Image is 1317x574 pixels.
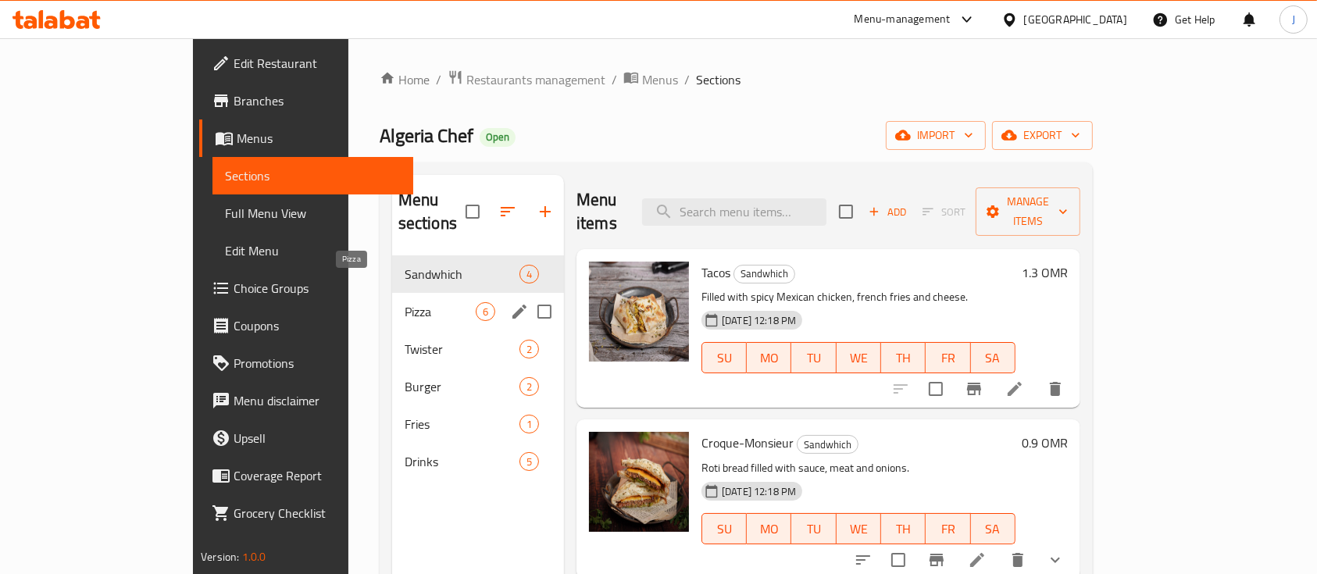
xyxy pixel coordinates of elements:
[234,429,401,447] span: Upsell
[992,121,1093,150] button: export
[576,188,623,235] h2: Menu items
[234,91,401,110] span: Branches
[753,347,785,369] span: MO
[199,344,413,382] a: Promotions
[199,419,413,457] a: Upsell
[225,241,401,260] span: Edit Menu
[701,513,747,544] button: SU
[701,287,1015,307] p: Filled with spicy Mexican chicken, french fries and cheese.
[466,70,605,89] span: Restaurants management
[642,70,678,89] span: Menus
[977,518,1009,540] span: SA
[225,204,401,223] span: Full Menu View
[234,316,401,335] span: Coupons
[1292,11,1295,28] span: J
[862,200,912,224] span: Add item
[526,193,564,230] button: Add section
[519,340,539,358] div: items
[201,547,239,567] span: Version:
[1005,126,1080,145] span: export
[380,70,1093,90] nav: breadcrumb
[708,518,741,540] span: SU
[898,126,973,145] span: import
[696,70,741,89] span: Sections
[405,340,519,358] span: Twister
[405,377,519,396] span: Burger
[701,342,747,373] button: SU
[237,129,401,148] span: Menus
[753,518,785,540] span: MO
[887,518,919,540] span: TH
[791,342,836,373] button: TU
[701,261,730,284] span: Tacos
[508,300,531,323] button: edit
[837,513,881,544] button: WE
[747,513,791,544] button: MO
[199,45,413,82] a: Edit Restaurant
[932,518,964,540] span: FR
[791,513,836,544] button: TU
[708,347,741,369] span: SU
[234,466,401,485] span: Coverage Report
[392,443,564,480] div: Drinks5
[199,307,413,344] a: Coupons
[1037,370,1074,408] button: delete
[926,513,970,544] button: FR
[392,255,564,293] div: Sandwhich4
[1005,380,1024,398] a: Edit menu item
[1024,11,1127,28] div: [GEOGRAPHIC_DATA]
[866,203,908,221] span: Add
[1022,432,1068,454] h6: 0.9 OMR
[855,10,951,29] div: Menu-management
[797,435,858,454] div: Sandwhich
[520,267,538,282] span: 4
[926,342,970,373] button: FR
[589,432,689,532] img: Croque-Monsieur
[520,455,538,469] span: 5
[684,70,690,89] li: /
[798,436,858,454] span: Sandwhich
[881,342,926,373] button: TH
[798,347,830,369] span: TU
[405,415,519,433] div: Fries
[380,118,473,153] span: Algeria Chef
[212,157,413,194] a: Sections
[199,494,413,532] a: Grocery Checklist
[398,188,466,235] h2: Menu sections
[436,70,441,89] li: /
[392,405,564,443] div: Fries1
[971,513,1015,544] button: SA
[448,70,605,90] a: Restaurants management
[612,70,617,89] li: /
[234,504,401,522] span: Grocery Checklist
[716,313,802,328] span: [DATE] 12:18 PM
[212,194,413,232] a: Full Menu View
[886,121,986,150] button: import
[520,380,538,394] span: 2
[519,452,539,471] div: items
[733,265,795,283] div: Sandwhich
[405,265,519,283] span: Sandwhich
[589,262,689,362] img: Tacos
[392,330,564,368] div: Twister2
[199,269,413,307] a: Choice Groups
[862,200,912,224] button: Add
[734,265,794,283] span: Sandwhich
[988,192,1068,231] span: Manage items
[971,342,1015,373] button: SA
[919,373,952,405] span: Select to update
[955,370,993,408] button: Branch-specific-item
[405,452,519,471] span: Drinks
[701,458,1015,478] p: Roti bread filled with sauce, meat and onions.
[798,518,830,540] span: TU
[843,518,875,540] span: WE
[405,302,476,321] span: Pizza
[234,354,401,373] span: Promotions
[199,382,413,419] a: Menu disclaimer
[843,347,875,369] span: WE
[234,391,401,410] span: Menu disclaimer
